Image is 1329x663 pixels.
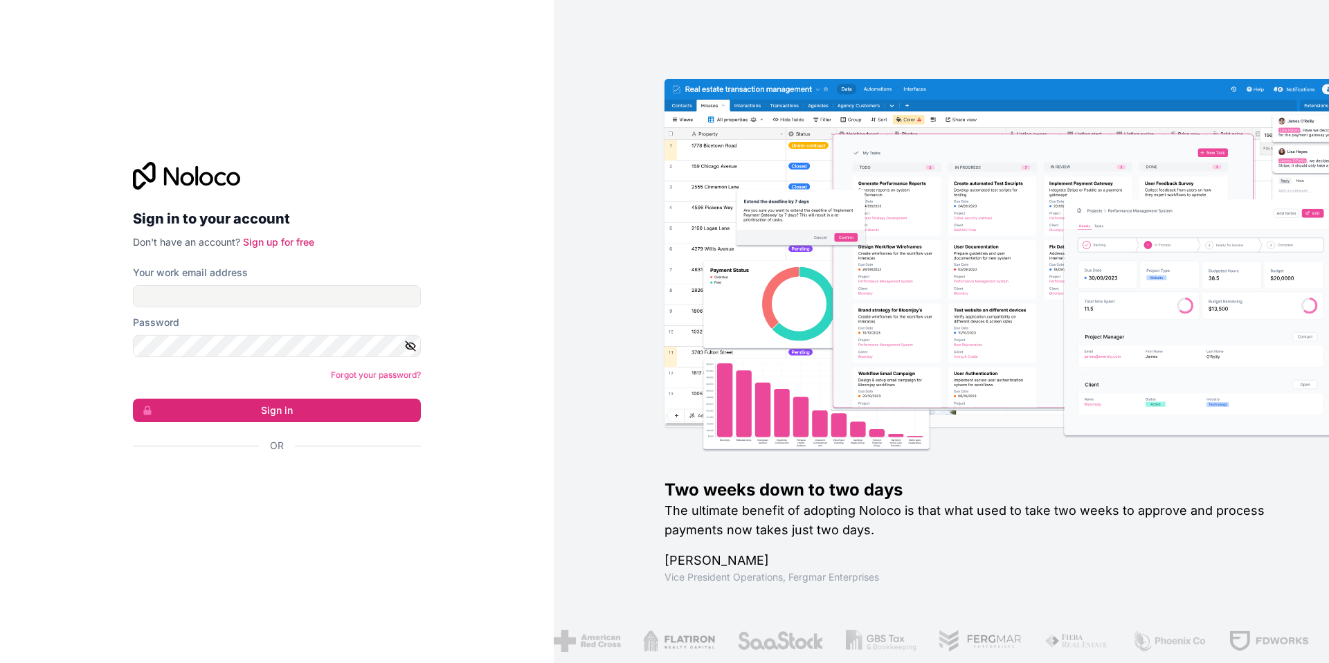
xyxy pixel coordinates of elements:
[270,439,284,453] span: Or
[664,501,1285,540] h2: The ultimate benefit of adopting Noloco is that what used to take two weeks to approve and proces...
[1045,630,1110,652] img: /assets/fiera-fwj2N5v4.png
[664,551,1285,570] h1: [PERSON_NAME]
[126,468,417,498] iframe: Sign in with Google Button
[939,630,1023,652] img: /assets/fergmar-CudnrXN5.png
[133,316,179,329] label: Password
[133,399,421,422] button: Sign in
[554,630,621,652] img: /assets/american-red-cross-BAupjrZR.png
[243,236,314,248] a: Sign up for free
[737,630,824,652] img: /assets/saastock-C6Zbiodz.png
[133,206,421,231] h2: Sign in to your account
[664,479,1285,501] h1: Two weeks down to two days
[133,266,248,280] label: Your work email address
[133,285,421,307] input: Email address
[133,236,240,248] span: Don't have an account?
[1229,630,1310,652] img: /assets/fdworks-Bi04fVtw.png
[331,370,421,380] a: Forgot your password?
[664,570,1285,584] h1: Vice President Operations , Fergmar Enterprises
[846,630,916,652] img: /assets/gbstax-C-GtDUiK.png
[133,335,421,357] input: Password
[643,630,715,652] img: /assets/flatiron-C8eUkumj.png
[1132,630,1206,652] img: /assets/phoenix-BREaitsQ.png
